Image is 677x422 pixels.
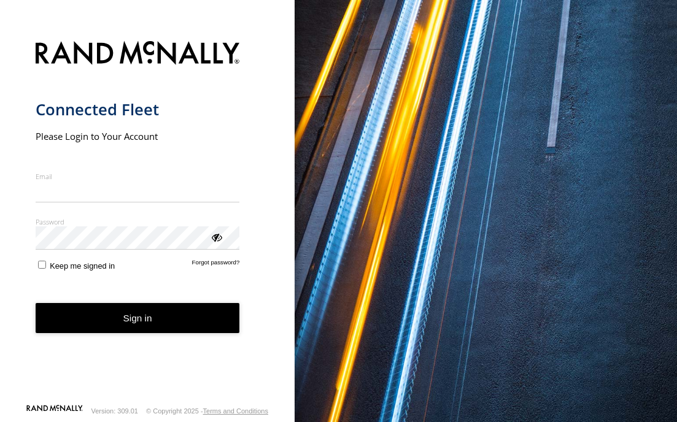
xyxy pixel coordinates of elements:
[36,130,240,142] h2: Please Login to Your Account
[50,261,115,270] span: Keep me signed in
[36,172,240,181] label: Email
[91,407,138,415] div: Version: 309.01
[36,217,240,226] label: Password
[210,231,222,243] div: ViewPassword
[36,39,240,70] img: Rand McNally
[146,407,268,415] div: © Copyright 2025 -
[36,303,240,333] button: Sign in
[26,405,83,417] a: Visit our Website
[38,261,46,269] input: Keep me signed in
[36,34,260,404] form: main
[203,407,268,415] a: Terms and Conditions
[192,259,240,270] a: Forgot password?
[36,99,240,120] h1: Connected Fleet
